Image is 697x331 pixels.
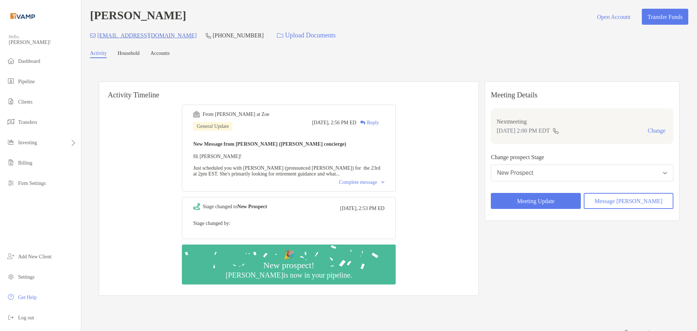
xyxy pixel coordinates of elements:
[18,120,37,125] span: Transfers
[491,153,673,162] p: Change prospect Stage
[281,250,297,260] div: 🎉
[339,179,384,185] div: Complete message
[7,117,15,126] img: transfers icon
[18,58,40,64] span: Dashboard
[90,51,107,58] a: Activity
[663,172,667,174] img: Open dropdown arrow
[193,111,200,118] img: Event icon
[9,3,37,29] img: Zoe Logo
[203,204,267,210] div: Stage changed to
[584,193,673,209] button: Message [PERSON_NAME]
[591,9,636,25] button: Open Account
[182,245,396,278] img: Confetti
[491,90,673,100] p: Meeting Details
[7,97,15,106] img: clients icon
[312,120,330,126] span: [DATE],
[237,204,267,209] b: New Prospect
[118,51,140,58] a: Household
[90,9,186,25] h4: [PERSON_NAME]
[203,112,269,117] div: From [PERSON_NAME] at Zoe
[193,203,200,210] img: Event icon
[359,206,384,211] span: 2:53 PM ED
[90,33,96,38] img: Email Icon
[553,128,559,134] img: communication type
[491,165,673,181] button: New Prospect
[7,178,15,187] img: firm-settings icon
[18,140,37,145] span: Investing
[193,219,384,228] p: Stage changed by:
[205,33,211,39] img: Phone Icon
[7,272,15,281] img: settings icon
[497,170,533,176] div: New Prospect
[497,117,668,126] p: Next meeting
[340,206,358,211] span: [DATE],
[99,82,478,99] h6: Activity Timeline
[7,292,15,301] img: get-help icon
[193,154,380,177] span: Hi [PERSON_NAME]! Just scheduled you with [PERSON_NAME] (pronounced [PERSON_NAME]) for the 23rd a...
[223,271,355,279] div: [PERSON_NAME] is now in your pipeline.
[193,122,232,131] div: General Update
[97,31,197,40] p: [EMAIL_ADDRESS][DOMAIN_NAME]
[18,79,35,84] span: Pipeline
[18,315,34,320] span: Log out
[18,181,46,186] span: Firm Settings
[193,141,346,147] b: New Message from [PERSON_NAME] ([PERSON_NAME] concierge)
[497,126,550,135] p: [DATE] 2:00 PM EDT
[7,138,15,146] img: investing icon
[18,295,37,300] span: Get Help
[151,51,170,58] a: Accounts
[331,120,356,126] span: 2:56 PM ED
[18,254,52,259] span: Add New Client
[642,9,688,25] button: Transfer Funds
[9,40,77,45] span: [PERSON_NAME]!
[7,77,15,85] img: pipeline icon
[18,99,33,105] span: Clients
[491,193,580,209] button: Meeting Update
[7,313,15,322] img: logout icon
[356,119,379,126] div: Reply
[360,120,366,125] img: Reply icon
[18,160,32,166] span: Billing
[7,158,15,167] img: billing icon
[272,28,340,43] a: Upload Documents
[7,252,15,261] img: add_new_client icon
[260,260,317,271] div: New prospect!
[7,56,15,65] img: dashboard icon
[18,274,34,280] span: Settings
[645,127,668,134] button: Change
[277,33,283,38] img: button icon
[381,181,384,183] img: Chevron icon
[213,31,264,40] p: [PHONE_NUMBER]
